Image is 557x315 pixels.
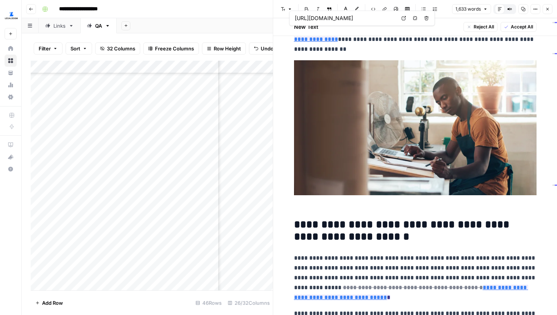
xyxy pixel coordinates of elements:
a: Usage [5,79,17,91]
a: Browse [5,55,17,67]
button: Filter [34,42,63,55]
button: Row Height [202,42,246,55]
a: Your Data [5,67,17,79]
button: Sort [66,42,92,55]
div: 26/32 Columns [225,297,273,309]
button: 1,633 words [452,4,491,14]
a: Home [5,42,17,55]
span: Filter [39,45,51,52]
div: QA [95,22,102,30]
span: 32 Columns [107,45,135,52]
h2: New Text [294,23,318,31]
button: Reject All [463,22,498,32]
button: What's new? [5,151,17,163]
span: Sort [70,45,80,52]
a: Links [39,18,80,33]
a: Settings [5,91,17,103]
span: 1,633 words [455,6,481,13]
div: 46 Rows [192,297,225,309]
button: Freeze Columns [143,42,199,55]
span: Row Height [214,45,241,52]
span: Accept All [511,24,533,30]
span: Freeze Columns [155,45,194,52]
div: Links [53,22,66,30]
button: 32 Columns [95,42,140,55]
span: Reject All [474,24,494,30]
img: LegalZoom Logo [5,9,18,22]
a: AirOps Academy [5,139,17,151]
div: What's new? [5,151,16,163]
button: Accept All [501,22,537,32]
button: Undo [249,42,278,55]
span: Add Row [42,299,63,307]
span: Undo [261,45,274,52]
button: Workspace: LegalZoom [5,6,17,25]
button: Help + Support [5,163,17,175]
button: Add Row [31,297,67,309]
a: QA [80,18,117,33]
